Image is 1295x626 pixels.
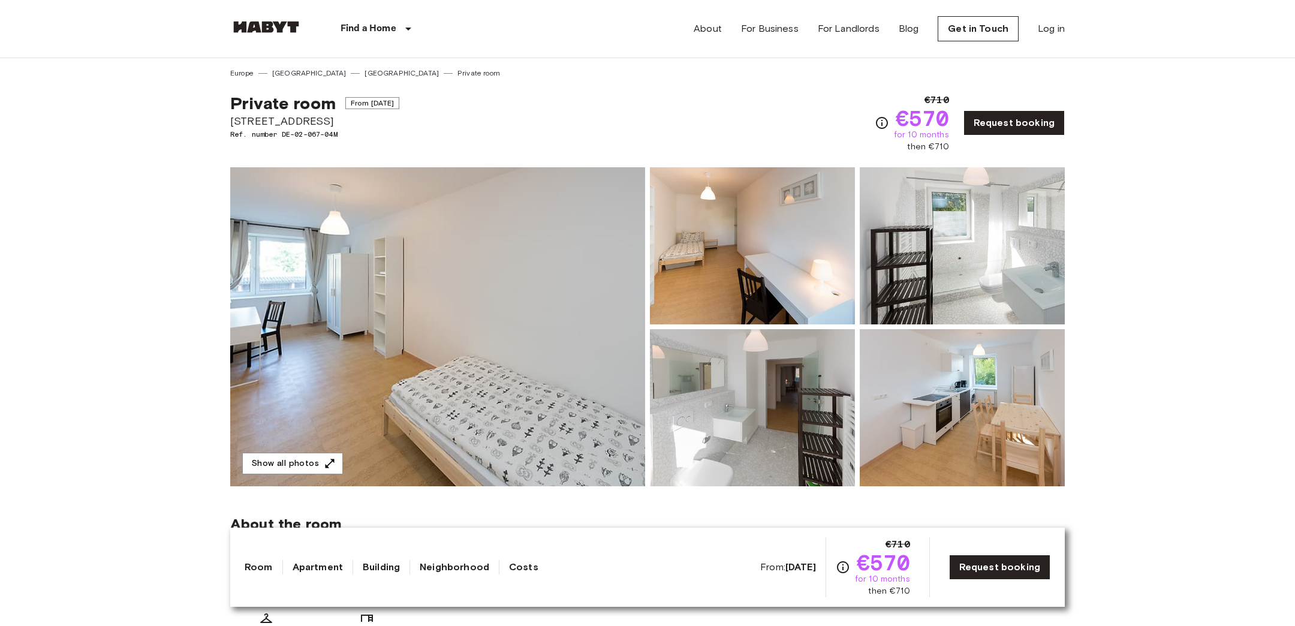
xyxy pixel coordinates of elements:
[457,68,500,79] a: Private room
[836,560,850,574] svg: Check cost overview for full price breakdown. Please note that discounts apply to new joiners onl...
[230,21,302,33] img: Habyt
[420,560,489,574] a: Neighborhood
[365,68,439,79] a: [GEOGRAPHIC_DATA]
[938,16,1019,41] a: Get in Touch
[293,560,343,574] a: Apartment
[341,22,396,36] p: Find a Home
[345,97,400,109] span: From [DATE]
[896,107,949,129] span: €570
[230,93,336,113] span: Private room
[230,129,399,140] span: Ref. number DE-02-067-04M
[363,560,400,574] a: Building
[694,22,722,36] a: About
[899,22,919,36] a: Blog
[855,573,910,585] span: for 10 months
[949,555,1050,580] a: Request booking
[886,537,910,552] span: €710
[741,22,799,36] a: For Business
[875,116,889,130] svg: Check cost overview for full price breakdown. Please note that discounts apply to new joiners onl...
[963,110,1065,136] a: Request booking
[860,167,1065,324] img: Picture of unit DE-02-067-04M
[509,560,538,574] a: Costs
[230,167,645,486] img: Marketing picture of unit DE-02-067-04M
[924,93,949,107] span: €710
[230,113,399,129] span: [STREET_ADDRESS]
[242,453,343,475] button: Show all photos
[1038,22,1065,36] a: Log in
[857,552,910,573] span: €570
[230,515,1065,533] span: About the room
[230,68,254,79] a: Europe
[907,141,948,153] span: then €710
[650,167,855,324] img: Picture of unit DE-02-067-04M
[860,329,1065,486] img: Picture of unit DE-02-067-04M
[868,585,909,597] span: then €710
[818,22,880,36] a: For Landlords
[760,561,816,574] span: From:
[272,68,347,79] a: [GEOGRAPHIC_DATA]
[785,561,816,573] b: [DATE]
[245,560,273,574] a: Room
[894,129,949,141] span: for 10 months
[650,329,855,486] img: Picture of unit DE-02-067-04M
